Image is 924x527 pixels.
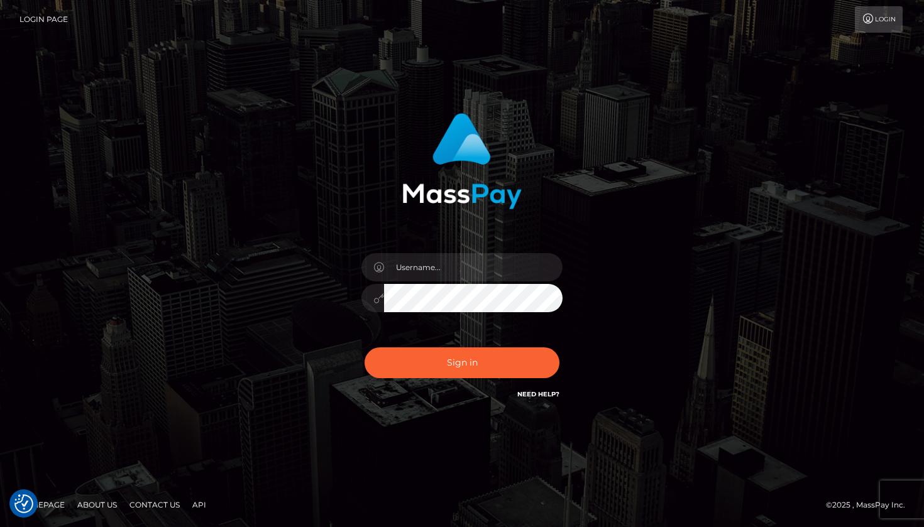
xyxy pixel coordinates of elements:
a: Need Help? [517,390,559,398]
a: Login [855,6,903,33]
a: Login Page [19,6,68,33]
input: Username... [384,253,563,281]
a: Contact Us [124,495,185,514]
a: API [187,495,211,514]
a: Homepage [14,495,70,514]
button: Sign in [365,347,559,378]
button: Consent Preferences [14,494,33,513]
img: Revisit consent button [14,494,33,513]
a: About Us [72,495,122,514]
img: MassPay Login [402,113,522,209]
div: © 2025 , MassPay Inc. [826,498,915,512]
